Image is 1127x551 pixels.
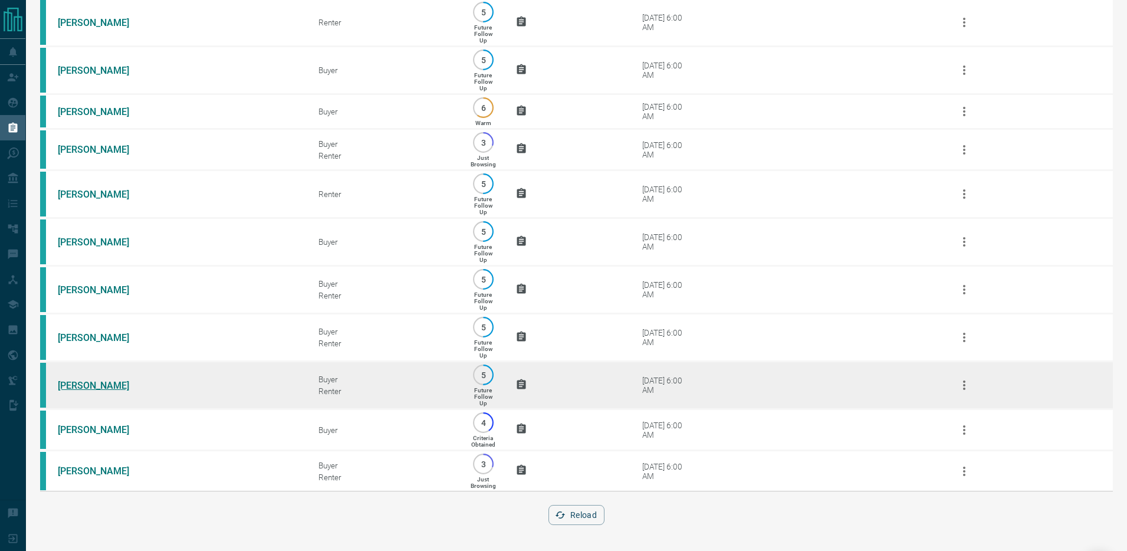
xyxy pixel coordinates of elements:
button: Reload [548,505,604,525]
div: condos.ca [40,172,46,217]
div: Buyer [318,139,451,149]
div: condos.ca [40,219,46,264]
p: 3 [479,138,488,147]
p: Future Follow Up [474,291,492,311]
p: 5 [479,8,488,17]
a: [PERSON_NAME] [58,106,146,117]
div: Buyer [318,425,451,435]
p: 5 [479,275,488,284]
p: Just Browsing [471,476,496,489]
a: [PERSON_NAME] [58,144,146,155]
div: Buyer [318,237,451,247]
div: Renter [318,473,451,482]
p: 5 [479,227,488,236]
a: [PERSON_NAME] [58,237,146,248]
div: [DATE] 6:00 AM [642,140,692,159]
p: Future Follow Up [474,72,492,91]
div: Renter [318,189,451,199]
div: Renter [318,339,451,348]
div: condos.ca [40,411,46,449]
div: condos.ca [40,452,46,490]
div: condos.ca [40,267,46,312]
a: [PERSON_NAME] [58,189,146,200]
div: Renter [318,291,451,300]
p: Future Follow Up [474,387,492,406]
div: [DATE] 6:00 AM [642,232,692,251]
p: 5 [479,323,488,332]
p: Criteria Obtained [471,435,495,448]
div: Buyer [318,327,451,336]
p: Warm [475,120,491,126]
div: Buyer [318,279,451,288]
div: Renter [318,18,451,27]
div: [DATE] 6:00 AM [642,421,692,440]
div: [DATE] 6:00 AM [642,376,692,395]
a: [PERSON_NAME] [58,380,146,391]
div: condos.ca [40,48,46,93]
div: Buyer [318,65,451,75]
p: 5 [479,55,488,64]
div: condos.ca [40,130,46,169]
div: Buyer [318,107,451,116]
p: Future Follow Up [474,24,492,44]
div: condos.ca [40,363,46,408]
p: Future Follow Up [474,339,492,359]
a: [PERSON_NAME] [58,65,146,76]
a: [PERSON_NAME] [58,424,146,435]
a: [PERSON_NAME] [58,465,146,477]
div: [DATE] 6:00 AM [642,61,692,80]
p: Future Follow Up [474,196,492,215]
a: [PERSON_NAME] [58,17,146,28]
div: [DATE] 6:00 AM [642,328,692,347]
a: [PERSON_NAME] [58,284,146,296]
div: condos.ca [40,96,46,127]
p: 6 [479,103,488,112]
div: Buyer [318,375,451,384]
p: 4 [479,418,488,427]
div: [DATE] 6:00 AM [642,102,692,121]
div: [DATE] 6:00 AM [642,13,692,32]
p: 5 [479,179,488,188]
div: [DATE] 6:00 AM [642,185,692,204]
div: Buyer [318,461,451,470]
div: condos.ca [40,315,46,360]
div: [DATE] 6:00 AM [642,462,692,481]
div: Renter [318,151,451,160]
div: [DATE] 6:00 AM [642,280,692,299]
p: 3 [479,460,488,468]
p: Just Browsing [471,155,496,168]
p: Future Follow Up [474,244,492,263]
a: [PERSON_NAME] [58,332,146,343]
p: 5 [479,370,488,379]
div: Renter [318,386,451,396]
